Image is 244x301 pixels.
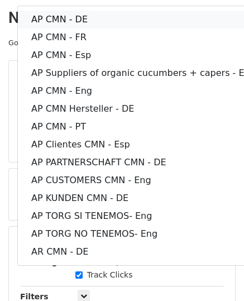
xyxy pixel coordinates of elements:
[8,8,236,27] h2: New Campaign
[87,269,133,281] label: Track Clicks
[188,247,244,301] div: Chat-Widget
[8,39,142,47] small: Google Sheet:
[188,247,244,301] iframe: Chat Widget
[20,292,49,301] strong: Filters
